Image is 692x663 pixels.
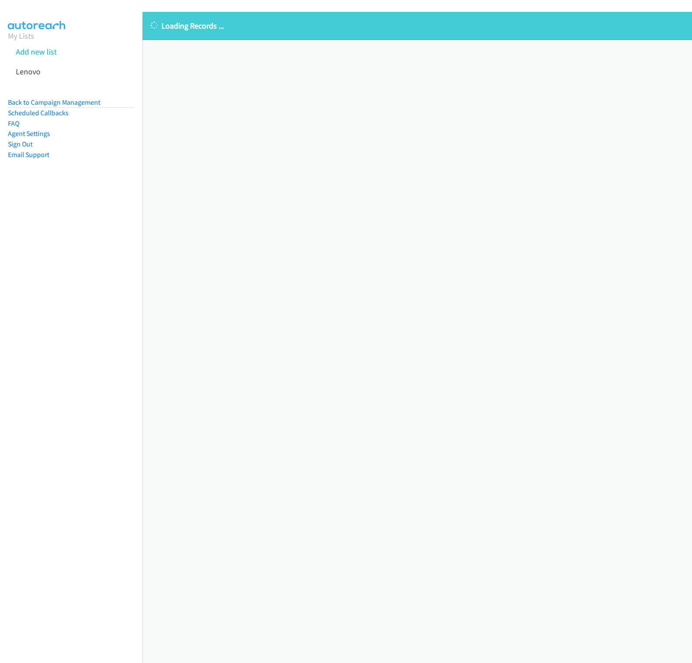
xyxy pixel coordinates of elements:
a: Agent Settings [8,129,50,138]
a: Lenovo [16,66,40,77]
a: Back to Campaign Management [8,98,100,106]
a: Add new list [16,47,57,57]
a: FAQ [8,119,19,128]
a: Scheduled Callbacks [8,109,69,117]
a: Email Support [8,150,49,159]
a: My Lists [8,31,34,41]
p: Loading Records ... [150,20,684,32]
a: Sign Out [8,140,33,148]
